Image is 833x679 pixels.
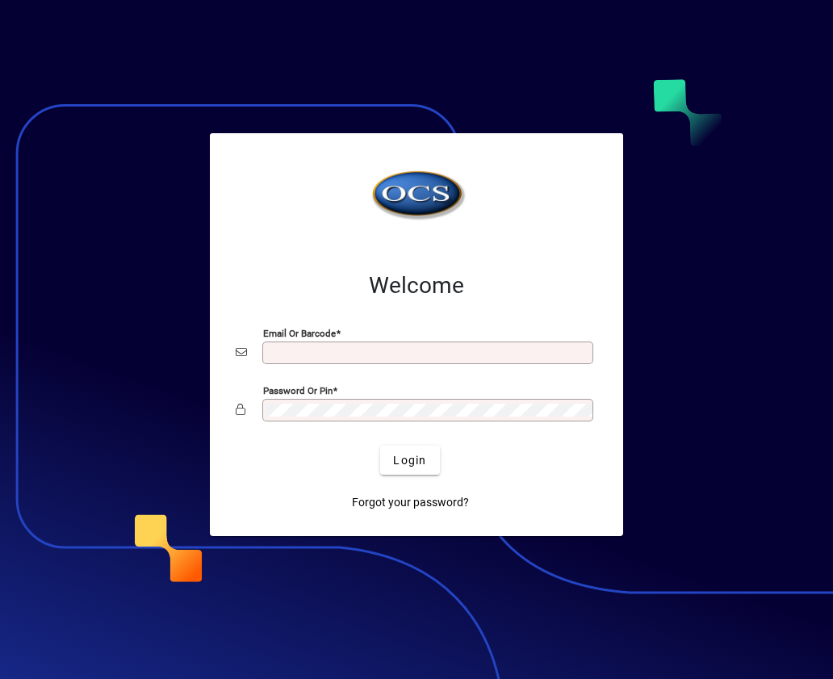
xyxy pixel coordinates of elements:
mat-label: Password or Pin [263,385,333,396]
button: Login [380,446,439,475]
mat-label: Email or Barcode [263,328,336,339]
span: Login [393,452,426,469]
span: Forgot your password? [352,494,469,511]
a: Forgot your password? [345,488,475,517]
h2: Welcome [236,272,597,300]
